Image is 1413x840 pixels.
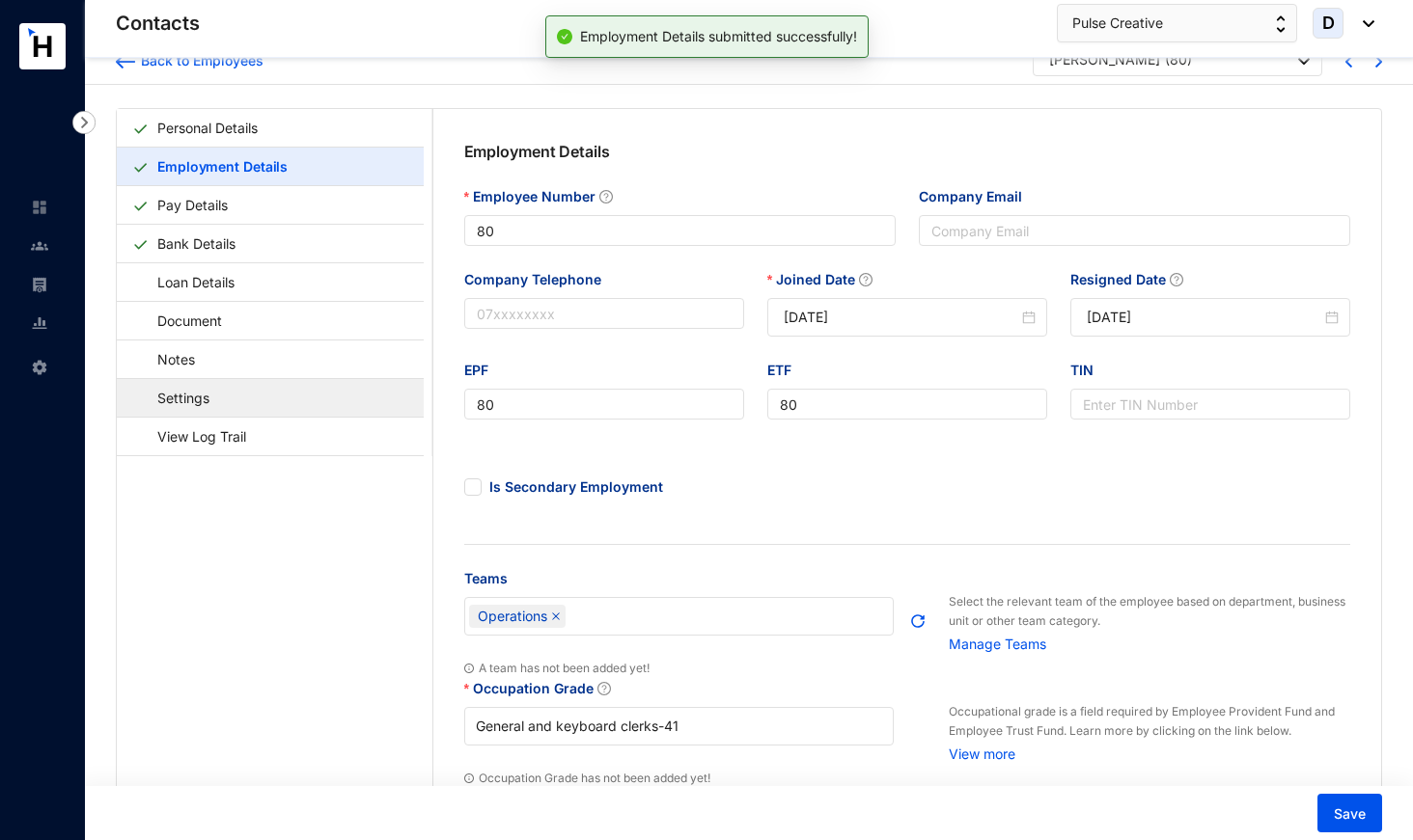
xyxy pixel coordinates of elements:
[1170,273,1183,286] span: question-circle
[949,592,1350,631] p: Select the relevant team of the employee based on department, business unit or other team category.
[31,237,48,255] img: people-unselected.118708e94b43a90eceab.svg
[599,190,613,203] span: question-circle
[1334,804,1366,824] span: Save
[31,276,48,293] img: payroll-unselected.b590312f920e76f0c668.svg
[15,188,62,227] li: Home
[132,339,202,379] a: Notes
[1276,15,1286,33] img: up-down-arrow.74152d26bf9780fbf563ca9c90304185.svg
[859,273,873,286] span: question-circle
[767,360,805,381] label: ETF
[1375,56,1382,68] img: chevron-right-blue.16c49ba0fe93ddb13f341d83a2dbca89.svg
[909,612,927,630] img: refresh.b68668e54cb7347e6ac91cb2cb09fc4e.svg
[150,147,295,186] a: Employment Details
[116,51,263,70] a: Back to Employees
[482,477,671,497] span: Is Secondary Employment
[464,773,474,783] img: info.ad751165ce926853d1d36026adaaebbf.svg
[1070,389,1350,420] input: TIN
[464,140,907,186] p: Employment Details
[919,215,1350,246] input: Company Email
[1345,56,1352,68] img: chevron-left-blue.0fda5800d0a05439ff8ddef8047136d5.svg
[767,389,1047,420] input: ETF
[1087,307,1321,328] input: Resigned Date
[150,224,243,263] a: Bank Details
[1070,269,1197,290] label: Resigned Date
[1353,20,1374,27] img: dropdown-black.8e83cc76930a90b1a4fdb6d089b7bf3a.svg
[464,215,896,246] input: Employee Number
[1057,4,1297,42] button: Pulse Creative
[72,111,96,134] img: nav-icon-right.af6afadce00d159da59955279c43614e.svg
[116,55,135,68] img: arrow-backward-blue.96c47016eac47e06211658234db6edf5.svg
[474,769,710,788] p: Occupation Grade has not been added yet!
[949,702,1350,741] p: Occupational grade is a field required by Employee Provident Fund and Employee Trust Fund. Learn ...
[15,227,62,265] li: Contacts
[132,301,229,340] a: Document
[474,659,650,678] p: A team has not been added yet!
[135,51,263,70] div: Back to Employees
[150,185,235,225] a: Pay Details
[464,678,624,699] label: Occupation Grade
[116,10,200,37] p: Contacts
[919,186,1036,207] label: Company Email
[580,28,857,44] span: Employment Details submitted successfully!
[949,741,1350,764] a: View more
[476,708,883,745] input: Occupation Grade
[767,269,886,290] label: Joined Date
[464,360,502,381] label: EPF
[1298,58,1310,65] img: dropdown-black.8e83cc76930a90b1a4fdb6d089b7bf3a.svg
[551,611,561,621] span: close
[464,298,744,329] input: Company Telephone
[132,417,253,456] a: View Log Trail
[476,712,883,741] span: General and keyboard clerks - 41
[464,664,474,673] img: info.ad751165ce926853d1d36026adaaebbf.svg
[784,307,1018,328] input: Joined Date
[31,199,48,216] img: home-unselected.a29eae3204392db15eaf.svg
[1165,50,1192,74] p: ( 80 )
[1322,14,1335,32] span: D
[31,314,48,332] img: report-unselected.e6a6b4230fc7da01f883.svg
[132,378,216,418] a: Settings
[1070,360,1107,381] label: TIN
[464,186,626,207] label: Employee Number
[557,29,572,44] span: check-circle
[464,269,615,290] label: Company Telephone
[949,631,1350,654] a: Manage Teams
[1317,794,1382,832] button: Save
[15,265,62,304] li: Payroll
[1049,50,1160,69] div: [PERSON_NAME]
[464,568,521,589] label: Teams
[150,108,265,148] a: Personal Details
[464,389,744,420] input: EPF
[478,606,547,627] span: Operations
[469,605,566,628] span: Operations
[31,359,48,376] img: settings-unselected.1febfda315e6e19643a1.svg
[15,304,62,342] li: Reports
[597,682,611,695] span: question-circle
[1072,13,1163,34] span: Pulse Creative
[132,262,241,302] a: Loan Details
